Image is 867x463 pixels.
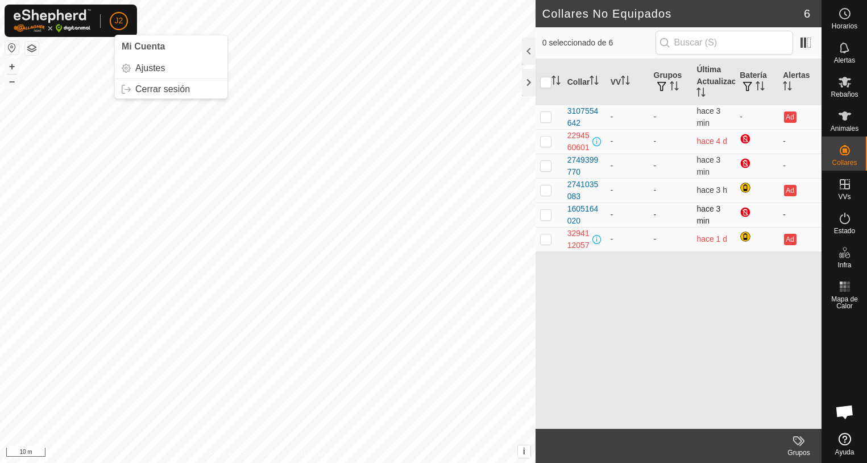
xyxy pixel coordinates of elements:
th: Collar [563,59,606,105]
p-sorticon: Activar para ordenar [696,89,706,98]
td: - [649,129,692,154]
button: – [5,75,19,88]
span: 6 [804,5,810,22]
th: Alertas [778,59,822,105]
span: Rebaños [831,91,858,98]
span: 30 ago 2025, 9:31 [696,106,720,127]
button: Capas del Mapa [25,42,39,55]
app-display-virtual-paddock-transition: - [611,234,613,243]
span: Cerrar sesión [135,85,190,94]
span: Animales [831,125,858,132]
span: 30 ago 2025, 6:31 [696,185,727,195]
td: - [649,105,692,129]
app-display-virtual-paddock-transition: - [611,185,613,195]
th: Última Actualización [692,59,735,105]
th: Grupos [649,59,692,105]
td: - [649,227,692,251]
button: Restablecer Mapa [5,41,19,55]
th: VV [606,59,649,105]
span: J2 [115,15,123,27]
a: Ajustes [115,59,227,77]
button: i [518,445,530,458]
div: 1605164020 [567,203,601,227]
div: 2294560601 [567,130,590,154]
td: - [778,129,822,154]
span: VVs [838,193,851,200]
a: Chat abierto [828,395,862,429]
button: Ad [784,185,797,196]
button: + [5,60,19,73]
p-sorticon: Activar para ordenar [551,77,561,86]
button: Ad [784,111,797,123]
td: - [649,178,692,202]
div: 2749399770 [567,154,601,178]
app-display-virtual-paddock-transition: - [611,210,613,219]
span: 25 ago 2025, 13:01 [696,137,727,146]
app-display-virtual-paddock-transition: - [611,137,613,146]
td: - [735,105,778,129]
span: 30 ago 2025, 9:31 [696,155,720,176]
a: Política de Privacidad [209,448,274,458]
span: i [523,447,525,456]
span: Estado [834,228,855,234]
span: Infra [837,262,851,268]
button: Ad [784,234,797,245]
p-sorticon: Activar para ordenar [756,83,765,92]
span: Mapa de Calor [825,296,864,309]
td: - [778,202,822,227]
input: Buscar (S) [656,31,793,55]
th: Batería [735,59,778,105]
p-sorticon: Activar para ordenar [670,83,679,92]
p-sorticon: Activar para ordenar [590,77,599,86]
span: 30 ago 2025, 9:31 [696,204,720,225]
a: Cerrar sesión [115,80,227,98]
span: 0 seleccionado de 6 [542,37,656,49]
app-display-virtual-paddock-transition: - [611,112,613,121]
div: 2741035083 [567,179,601,202]
span: Ayuda [835,449,854,456]
div: 3107554642 [567,105,601,129]
span: Mi Cuenta [122,42,165,51]
p-sorticon: Activar para ordenar [783,83,792,92]
p-sorticon: Activar para ordenar [621,77,630,86]
img: Logo Gallagher [14,9,91,32]
span: Horarios [832,23,857,30]
h2: Collares No Equipados [542,7,804,20]
div: Grupos [776,448,822,458]
span: Ajustes [135,64,165,73]
a: Ayuda [822,428,867,460]
td: - [649,202,692,227]
td: - [778,154,822,178]
span: 29 ago 2025, 9:31 [696,234,727,243]
app-display-virtual-paddock-transition: - [611,161,613,170]
a: Contáctenos [288,448,326,458]
div: 3294112057 [567,228,590,251]
td: - [649,154,692,178]
span: Alertas [834,57,855,64]
span: Collares [832,159,857,166]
